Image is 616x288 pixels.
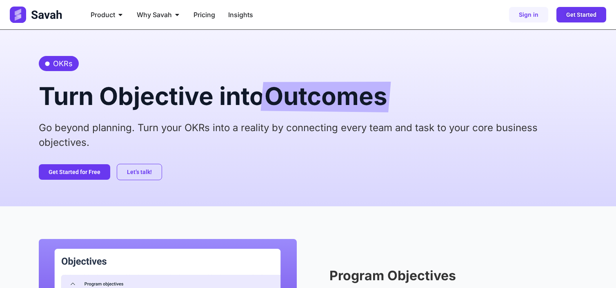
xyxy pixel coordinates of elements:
[84,7,392,23] div: Menu Toggle
[51,58,73,69] span: OKRs
[49,169,100,175] span: Get Started for Free
[329,269,577,282] h2: Program Objectives
[228,10,253,20] a: Insights
[39,121,578,150] p: Go beyond planning. Turn your OKRs into a reality by connecting every team and task to your core ...
[127,169,152,175] span: Let’s talk!
[39,79,578,112] h2: Turn Objective into
[84,7,392,23] nav: Menu
[556,7,606,22] a: Get Started
[137,10,172,20] span: Why Savah
[566,12,596,18] span: Get Started
[10,7,64,23] img: Logo (2)
[117,164,162,180] a: Let’s talk!
[91,10,115,20] span: Product
[519,12,538,18] span: Sign in
[509,7,548,22] a: Sign in
[193,10,215,20] a: Pricing
[265,82,387,112] span: Outcomes
[39,164,110,180] a: Get Started for Free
